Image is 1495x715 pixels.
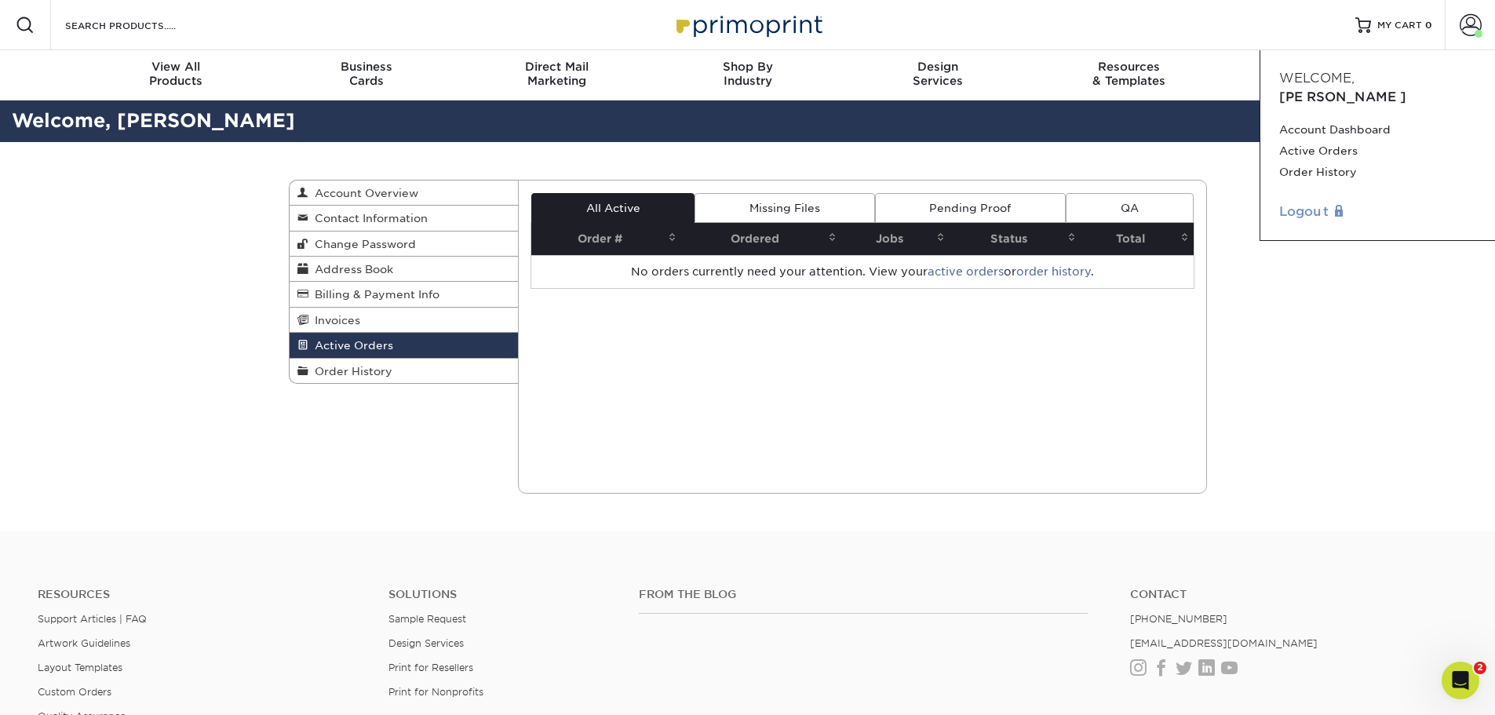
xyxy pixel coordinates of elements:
th: Jobs [841,223,950,255]
a: Support Articles | FAQ [38,613,147,625]
span: Resources [1034,60,1224,74]
a: Contact Information [290,206,519,231]
a: Active Orders [290,333,519,358]
input: SEARCH PRODUCTS..... [64,16,217,35]
a: Address Book [290,257,519,282]
a: Account Dashboard [1279,119,1476,140]
span: Billing & Payment Info [308,288,439,301]
a: Resources& Templates [1034,50,1224,100]
a: order history [1016,265,1091,278]
a: Print for Resellers [388,662,473,673]
div: & Support [1224,60,1415,88]
span: Welcome, [1279,71,1355,86]
div: Services [843,60,1034,88]
span: View All [81,60,272,74]
div: Industry [652,60,843,88]
span: Invoices [308,314,360,326]
span: Shop By [652,60,843,74]
a: Missing Files [695,193,874,223]
a: Contact [1130,588,1457,601]
div: Products [81,60,272,88]
span: Business [271,60,461,74]
span: MY CART [1377,19,1422,32]
span: Account Overview [308,187,418,199]
a: Print for Nonprofits [388,686,483,698]
a: Shop ByIndustry [652,50,843,100]
a: QA [1066,193,1193,223]
h4: Solutions [388,588,615,601]
div: & Templates [1034,60,1224,88]
a: View AllProducts [81,50,272,100]
th: Total [1081,223,1193,255]
span: Order History [308,365,392,378]
a: Billing & Payment Info [290,282,519,307]
a: Active Orders [1279,140,1476,162]
a: Logout [1279,202,1476,221]
th: Order # [531,223,681,255]
a: Order History [290,359,519,383]
a: Contact& Support [1224,50,1415,100]
a: Sample Request [388,613,466,625]
a: DesignServices [843,50,1034,100]
th: Ordered [681,223,841,255]
a: Order History [1279,162,1476,183]
span: 2 [1474,662,1486,674]
th: Status [950,223,1081,255]
h4: Resources [38,588,365,601]
td: No orders currently need your attention. View your or . [531,255,1194,288]
a: Artwork Guidelines [38,637,130,649]
iframe: Intercom live chat [1442,662,1479,699]
a: All Active [531,193,695,223]
span: [PERSON_NAME] [1279,89,1406,104]
div: Cards [271,60,461,88]
span: Address Book [308,263,393,275]
a: [PHONE_NUMBER] [1130,613,1227,625]
a: BusinessCards [271,50,461,100]
span: Design [843,60,1034,74]
a: Direct MailMarketing [461,50,652,100]
span: Change Password [308,238,416,250]
div: Marketing [461,60,652,88]
span: 0 [1425,20,1432,31]
a: Design Services [388,637,464,649]
a: Pending Proof [875,193,1066,223]
a: Account Overview [290,181,519,206]
span: Contact Information [308,212,428,224]
a: Invoices [290,308,519,333]
span: Direct Mail [461,60,652,74]
a: [EMAIL_ADDRESS][DOMAIN_NAME] [1130,637,1318,649]
img: Primoprint [669,8,826,42]
h4: From the Blog [639,588,1088,601]
a: Change Password [290,232,519,257]
a: active orders [928,265,1004,278]
span: Contact [1224,60,1415,74]
span: Active Orders [308,339,393,352]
